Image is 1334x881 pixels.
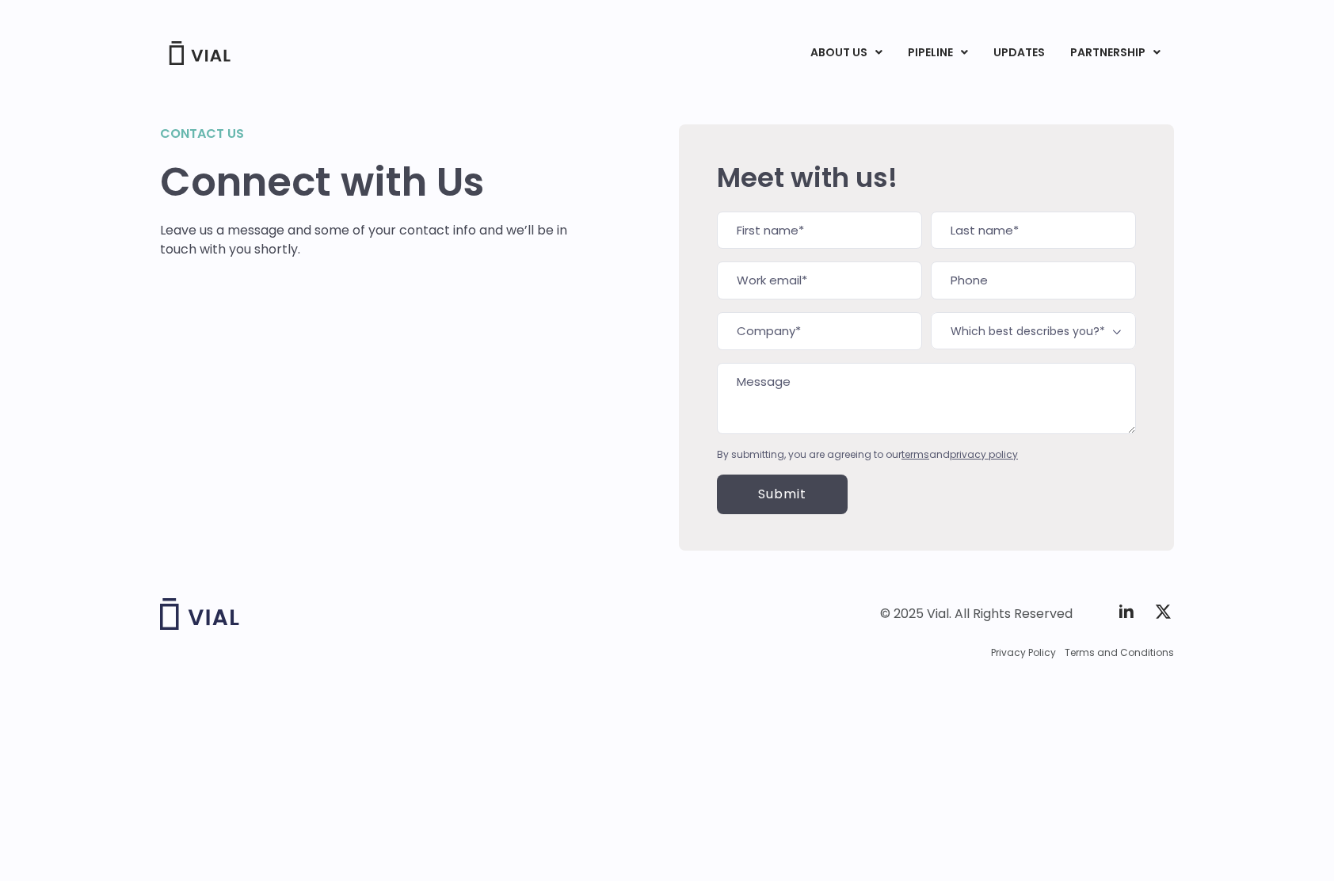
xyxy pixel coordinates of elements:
[880,605,1073,623] div: © 2025 Vial. All Rights Reserved
[160,124,568,143] h2: Contact us
[160,221,568,259] p: Leave us a message and some of your contact info and we’ll be in touch with you shortly.
[931,212,1136,250] input: Last name*
[991,646,1056,660] a: Privacy Policy
[1058,40,1173,67] a: PARTNERSHIPMenu Toggle
[931,312,1136,349] span: Which best describes you?*
[981,40,1057,67] a: UPDATES
[717,212,922,250] input: First name*
[168,41,231,65] img: Vial Logo
[160,159,568,205] h1: Connect with Us
[950,448,1018,461] a: privacy policy
[1065,646,1174,660] a: Terms and Conditions
[717,475,848,514] input: Submit
[717,312,922,350] input: Company*
[160,598,239,630] img: Vial logo wih "Vial" spelled out
[717,448,1136,462] div: By submitting, you are agreeing to our and
[717,162,1136,193] h2: Meet with us!
[901,448,929,461] a: terms
[717,261,922,299] input: Work email*
[798,40,894,67] a: ABOUT USMenu Toggle
[931,261,1136,299] input: Phone
[895,40,980,67] a: PIPELINEMenu Toggle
